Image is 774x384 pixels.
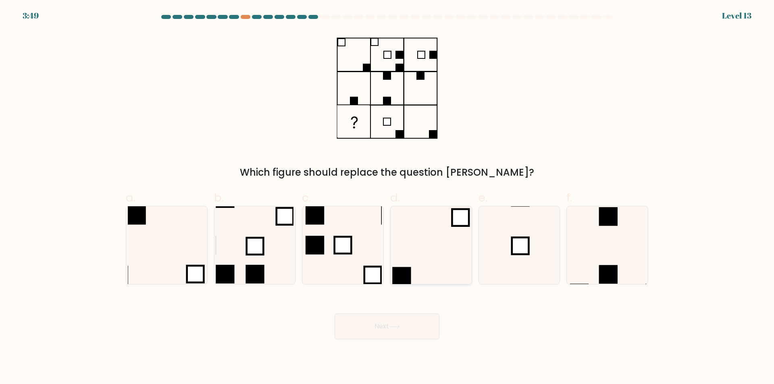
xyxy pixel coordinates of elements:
div: Which figure should replace the question [PERSON_NAME]? [131,165,643,180]
span: a. [126,190,135,205]
span: f. [566,190,572,205]
div: Level 13 [722,10,751,22]
span: d. [390,190,400,205]
span: e. [479,190,487,205]
button: Next [335,313,439,339]
div: 3:49 [23,10,39,22]
span: b. [214,190,224,205]
span: c. [302,190,311,205]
